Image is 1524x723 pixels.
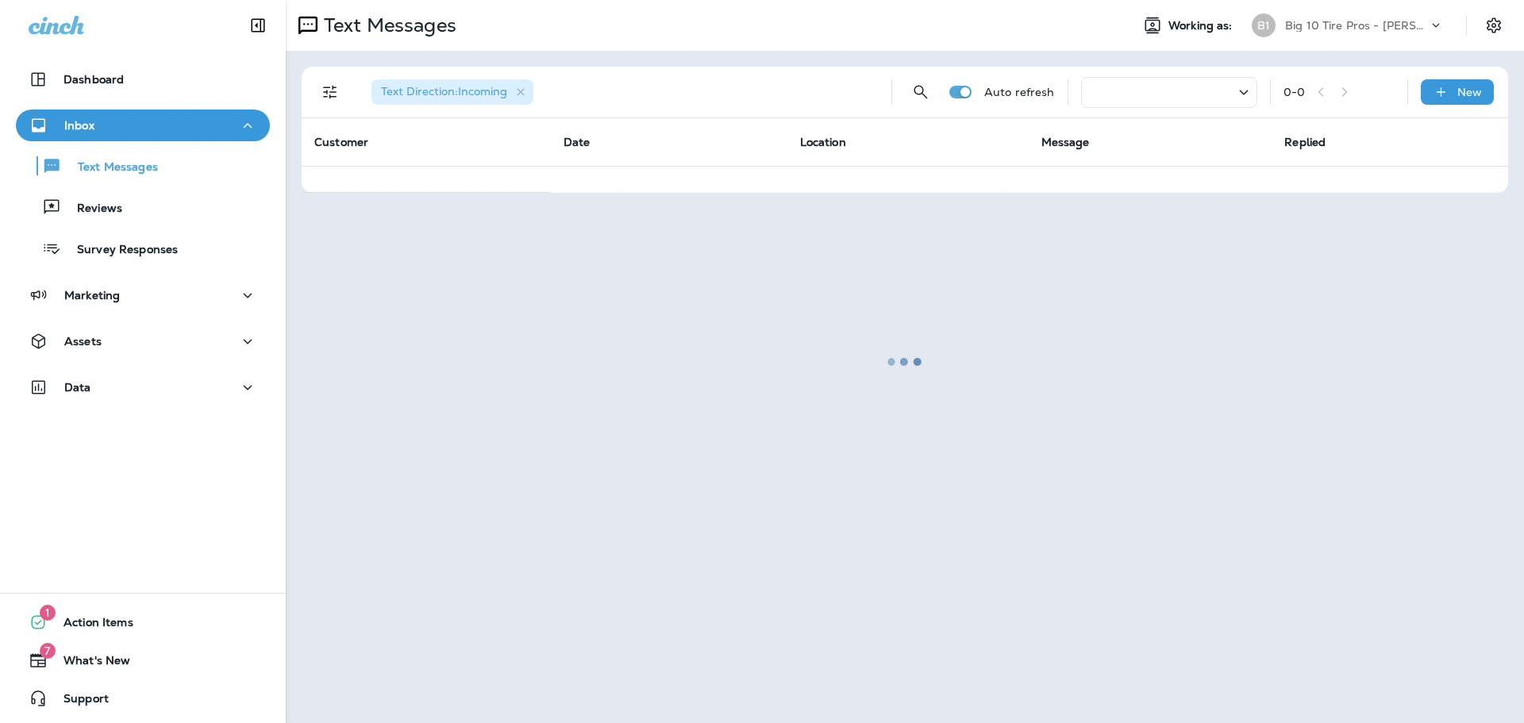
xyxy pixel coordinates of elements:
p: Marketing [64,289,120,302]
button: Dashboard [16,63,270,95]
button: Reviews [16,190,270,224]
span: 7 [40,643,56,659]
button: 7What's New [16,644,270,676]
p: Inbox [64,119,94,132]
button: Survey Responses [16,232,270,265]
span: 1 [40,605,56,621]
p: Reviews [61,202,122,217]
button: Marketing [16,279,270,311]
button: Inbox [16,110,270,141]
p: Dashboard [63,73,124,86]
button: Collapse Sidebar [236,10,280,41]
p: Assets [64,335,102,348]
p: New [1457,86,1482,98]
span: What's New [48,654,130,673]
p: Survey Responses [61,243,178,258]
p: Data [64,381,91,394]
button: Text Messages [16,149,270,183]
p: Text Messages [62,160,158,175]
button: Support [16,683,270,714]
span: Support [48,692,109,711]
button: Assets [16,325,270,357]
span: Action Items [48,616,133,635]
button: Data [16,371,270,403]
button: 1Action Items [16,606,270,638]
